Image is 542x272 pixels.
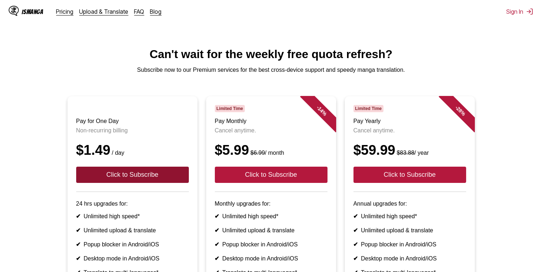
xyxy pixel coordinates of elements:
a: Pricing [56,8,74,15]
a: FAQ [134,8,144,15]
b: ✔ [215,255,220,262]
p: Subscribe now to our Premium services for the best cross-device support and speedy manga translat... [6,67,536,73]
small: / year [395,150,429,156]
button: Click to Subscribe [354,167,466,183]
h3: Pay Monthly [215,118,328,124]
p: 24 hrs upgrades for: [76,201,189,207]
b: ✔ [76,227,81,233]
li: Popup blocker in Android/iOS [76,241,189,248]
b: ✔ [354,241,358,247]
img: Sign out [526,8,533,15]
div: IsManga [22,8,43,15]
div: - 28 % [438,89,482,132]
li: Unlimited upload & translate [76,227,189,234]
span: Limited Time [354,105,383,112]
li: Unlimited high speed* [354,213,466,220]
s: $83.88 [397,150,415,156]
b: ✔ [76,241,81,247]
small: / day [110,150,125,156]
a: Blog [150,8,162,15]
li: Unlimited upload & translate [354,227,466,234]
li: Popup blocker in Android/iOS [354,241,466,248]
p: Cancel anytime. [354,127,466,134]
b: ✔ [215,241,220,247]
b: ✔ [76,213,81,219]
b: ✔ [215,213,220,219]
s: $6.99 [251,150,265,156]
p: Non-recurring billing [76,127,189,134]
b: ✔ [215,227,220,233]
li: Unlimited upload & translate [215,227,328,234]
span: Limited Time [215,105,245,112]
p: Monthly upgrades for: [215,201,328,207]
button: Click to Subscribe [76,167,189,183]
a: IsManga LogoIsManga [9,6,56,17]
p: Annual upgrades for: [354,201,466,207]
b: ✔ [76,255,81,262]
h3: Pay Yearly [354,118,466,124]
b: ✔ [354,227,358,233]
li: Desktop mode in Android/iOS [354,255,466,262]
h1: Can't wait for the weekly free quota refresh? [6,48,536,61]
li: Popup blocker in Android/iOS [215,241,328,248]
li: Desktop mode in Android/iOS [76,255,189,262]
b: ✔ [354,255,358,262]
button: Sign In [506,8,533,15]
div: $1.49 [76,142,189,158]
img: IsManga Logo [9,6,19,16]
a: Upload & Translate [79,8,129,15]
div: $59.99 [354,142,466,158]
li: Desktop mode in Android/iOS [215,255,328,262]
div: $5.99 [215,142,328,158]
button: Click to Subscribe [215,167,328,183]
small: / month [249,150,284,156]
p: Cancel anytime. [215,127,328,134]
li: Unlimited high speed* [76,213,189,220]
h3: Pay for One Day [76,118,189,124]
b: ✔ [354,213,358,219]
li: Unlimited high speed* [215,213,328,220]
div: - 14 % [300,89,343,132]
